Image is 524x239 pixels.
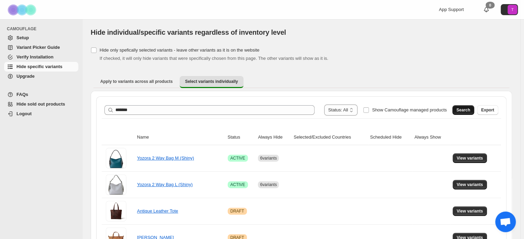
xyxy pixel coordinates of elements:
a: Hide specific variants [4,62,78,72]
a: 0 [483,6,490,13]
th: Name [135,130,226,145]
div: Open chat [495,211,516,232]
button: Avatar with initials T [501,4,518,15]
span: FAQs [16,92,28,97]
button: View variants [453,206,487,216]
span: If checked, it will only hide variants that were specifically chosen from this page. The other va... [100,56,328,61]
th: Always Hide [256,130,292,145]
a: Logout [4,109,78,119]
a: Yozora 2 Way Bag M (Shiny) [137,155,194,161]
button: Apply to variants across all products [95,76,178,87]
button: View variants [453,180,487,189]
th: Always Show [412,130,451,145]
a: Antique Leather Tote [137,208,178,214]
a: Verify Installation [4,52,78,62]
span: Show Camouflage managed products [372,107,447,112]
span: View variants [457,155,483,161]
a: Setup [4,33,78,43]
span: Hide individual/specific variants regardless of inventory level [91,29,286,36]
button: Search [452,105,474,115]
span: View variants [457,182,483,187]
img: Yozora 2 Way Bag M (Shiny) [106,148,126,169]
span: DRAFT [230,208,244,214]
span: Logout [16,111,32,116]
span: CAMOUFLAGE [7,26,79,32]
button: Export [477,105,498,115]
span: 6 variants [260,156,277,161]
th: Status [226,130,256,145]
span: Avatar with initials T [508,5,517,14]
span: Verify Installation [16,54,54,59]
th: Selected/Excluded Countries [292,130,368,145]
a: Upgrade [4,72,78,81]
img: Antique Leather Tote [106,201,126,221]
span: Hide only spefically selected variants - leave other variants as it is on the website [100,47,259,53]
a: FAQs [4,90,78,99]
span: Hide sold out products [16,101,65,107]
a: Variant Picker Guide [4,43,78,52]
img: Yozora 2 Way Bag L (Shiny) [106,174,126,195]
span: ACTIVE [230,155,245,161]
button: Select variants individually [180,76,243,88]
span: View variants [457,208,483,214]
span: App Support [439,7,464,12]
span: Hide specific variants [16,64,62,69]
text: T [511,8,514,12]
img: Camouflage [5,0,40,19]
span: ACTIVE [230,182,245,187]
span: Apply to variants across all products [100,79,173,84]
span: Export [481,107,494,113]
span: Variant Picker Guide [16,45,60,50]
div: 0 [486,2,494,9]
span: Upgrade [16,74,35,79]
a: Yozora 2 Way Bag L (Shiny) [137,182,193,187]
span: Search [456,107,470,113]
span: Setup [16,35,29,40]
span: 6 variants [260,182,277,187]
th: Scheduled Hide [368,130,412,145]
button: View variants [453,153,487,163]
span: Select variants individually [185,79,238,84]
a: Hide sold out products [4,99,78,109]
